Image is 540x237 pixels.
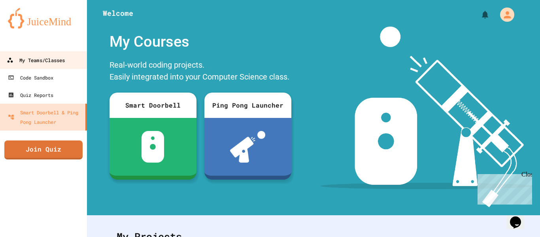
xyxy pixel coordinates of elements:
div: Quiz Reports [8,90,53,100]
div: My Teams/Classes [7,55,65,65]
div: Smart Doorbell & Ping Pong Launcher [8,108,82,127]
img: ppl-with-ball.png [230,131,265,163]
div: Smart Doorbell [110,93,196,118]
iframe: chat widget [507,205,532,229]
div: My Account [492,6,516,24]
div: Code Sandbox [8,73,53,82]
div: My Courses [106,27,295,57]
img: logo-orange.svg [8,8,79,28]
div: Ping Pong Launcher [204,93,291,118]
a: Join Quiz [4,140,83,159]
img: sdb-white.svg [142,131,164,163]
div: Chat with us now!Close [3,3,55,50]
img: banner-image-my-projects.png [321,27,532,207]
div: Real-world coding projects. Easily integrated into your Computer Science class. [106,57,295,87]
div: My Notifications [466,8,492,21]
iframe: chat widget [474,171,532,205]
